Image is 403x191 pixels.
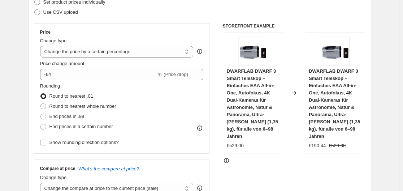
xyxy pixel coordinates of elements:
strike: €529.00 [329,142,346,149]
span: Rounding [40,83,60,89]
span: End prices in .99 [49,114,84,119]
div: €190.44 [309,142,326,149]
img: 512o_rDkfFL_80x.jpg [238,37,267,65]
span: Change type [40,175,67,180]
h6: STOREFRONT EXAMPLE [223,23,365,29]
span: % (Price drop) [158,72,188,77]
span: DWARFLAB DWARF 3 Smart Teleskop – Einfaches EAA All-in-One, Autofokus, 4K Dual-Kameras für Astron... [227,68,278,139]
div: €529.00 [227,142,244,149]
span: End prices in a certain number [49,124,113,129]
h3: Compare at price [40,166,75,171]
span: DWARFLAB DWARF 3 Smart Teleskop – Einfaches EAA All-in-One, Autofokus, 4K Dual-Kameras für Astron... [309,68,360,139]
span: Use CSV upload [43,9,78,15]
h3: Price [40,29,51,35]
div: help [196,48,203,55]
span: Round to nearest .01 [49,93,93,99]
input: -15 [40,69,157,80]
span: Round to nearest whole number [49,103,116,109]
span: Price change amount [40,61,84,66]
button: What's the compare at price? [78,166,139,171]
img: 512o_rDkfFL_80x.jpg [321,37,350,65]
span: Change type [40,38,67,43]
span: Show rounding direction options? [49,140,119,145]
